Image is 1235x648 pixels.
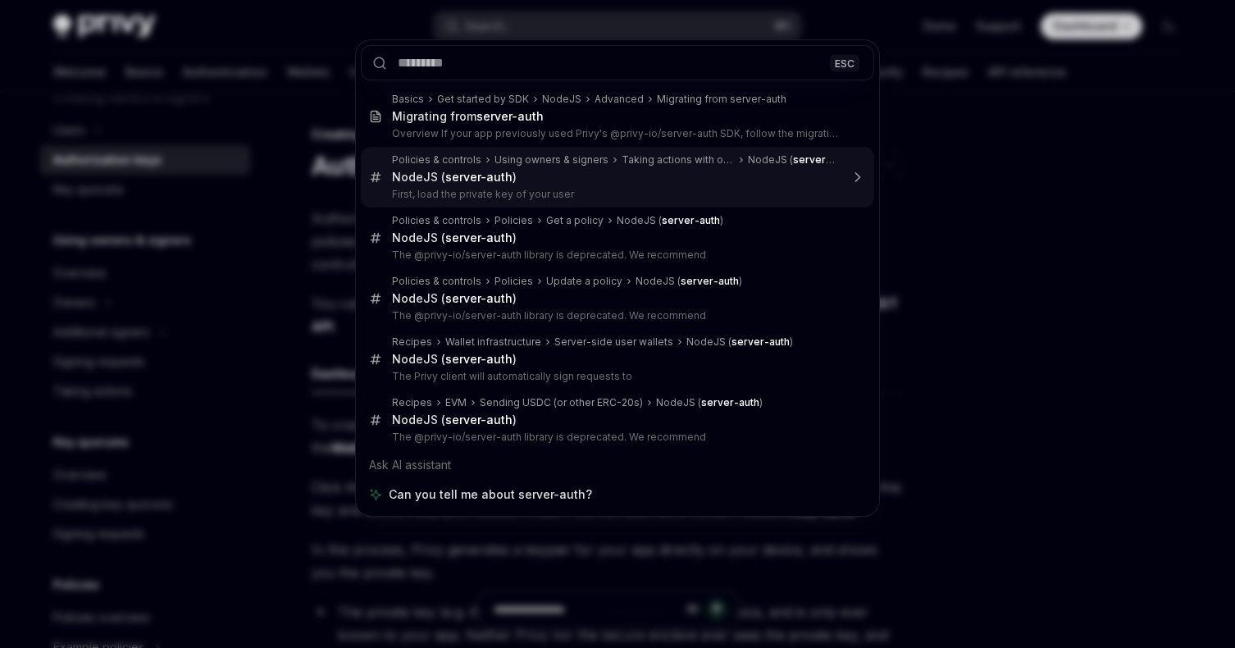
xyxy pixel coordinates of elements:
p: The @privy-io/server-auth library is deprecated. We recommend [392,431,840,444]
div: Basics [392,93,424,106]
b: server-auth [701,396,759,408]
div: Recipes [392,335,432,349]
div: NodeJS ( ) [617,214,723,227]
div: NodeJS ( ) [392,170,517,185]
div: Get a policy [546,214,604,227]
div: NodeJS ( ) [392,230,517,245]
div: Policies & controls [392,275,481,288]
div: NodeJS [542,93,581,106]
b: server-auth [731,335,790,348]
div: NodeJS ( ) [748,153,840,167]
p: The @privy-io/server-auth library is deprecated. We recommend [392,249,840,262]
div: Migrating from server-auth [657,93,786,106]
b: server-auth [445,291,513,305]
div: NodeJS ( ) [392,291,517,306]
b: server-auth [662,214,720,226]
p: The @privy-io/server-auth library is deprecated. We recommend [392,309,840,322]
b: server-auth [681,275,739,287]
div: Migrating from [392,109,544,124]
div: Wallet infrastructure [445,335,541,349]
p: Overview If your app previously used Privy's @privy-io/server-auth SDK, follow the migration [392,127,840,140]
b: server-auth [445,170,513,184]
div: Ask AI assistant [361,450,874,480]
div: ESC [830,54,859,71]
div: Policies & controls [392,153,481,167]
div: NodeJS ( ) [392,352,517,367]
b: server-auth [445,413,513,427]
div: Get started by SDK [437,93,529,106]
div: Policies [494,275,533,288]
div: EVM [445,396,467,409]
b: server-auth [445,230,513,244]
b: server-auth [793,153,851,166]
div: Policies & controls [392,214,481,227]
div: Recipes [392,396,432,409]
p: First, load the private key of your user [392,188,840,201]
div: Sending USDC (or other ERC-20s) [480,396,643,409]
span: Can you tell me about server-auth? [389,486,592,503]
div: Policies [494,214,533,227]
div: Update a policy [546,275,622,288]
div: NodeJS ( ) [656,396,763,409]
div: NodeJS ( ) [636,275,742,288]
b: server-auth [445,352,513,366]
div: Server-side user wallets [554,335,673,349]
div: NodeJS ( ) [686,335,793,349]
div: Using owners & signers [494,153,608,167]
b: server-auth [476,109,544,123]
p: The Privy client will automatically sign requests to [392,370,840,383]
div: Advanced [595,93,644,106]
div: NodeJS ( ) [392,413,517,427]
div: Taking actions with owners [622,153,735,167]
